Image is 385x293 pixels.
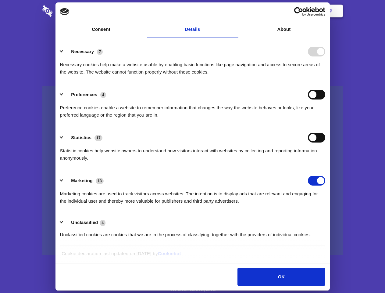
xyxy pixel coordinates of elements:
a: Contact [247,2,275,20]
label: Marketing [71,178,93,183]
div: Unclassified cookies are cookies that we are in the process of classifying, together with the pro... [60,226,325,238]
label: Preferences [71,92,97,97]
button: Preferences (4) [60,90,110,99]
a: Cookiebot [158,251,181,256]
span: 4 [100,92,106,98]
h4: Auto-redaction of sensitive data, encrypted data sharing and self-destructing private chats. Shar... [42,56,343,76]
div: Necessary cookies help make a website usable by enabling basic functions like page navigation and... [60,56,325,76]
a: Usercentrics Cookiebot - opens in a new window [272,7,325,16]
iframe: Drift Widget Chat Controller [355,262,378,286]
button: OK [237,268,325,286]
a: Details [147,21,238,38]
span: 7 [97,49,103,55]
a: Consent [55,21,147,38]
button: Necessary (7) [60,47,107,56]
a: Wistia video thumbnail [42,86,343,255]
div: Statistic cookies help website owners to understand how visitors interact with websites by collec... [60,143,325,162]
div: Marketing cookies are used to track visitors across websites. The intention is to display ads tha... [60,186,325,205]
span: 13 [96,178,104,184]
label: Statistics [71,135,91,140]
div: Cookie declaration last updated on [DATE] by [57,250,328,262]
button: Statistics (17) [60,133,106,143]
div: Preference cookies enable a website to remember information that changes the way the website beha... [60,99,325,119]
img: logo [60,8,69,15]
span: 4 [100,220,106,226]
a: Login [276,2,303,20]
a: Pricing [179,2,205,20]
a: About [238,21,330,38]
img: logo-wordmark-white-trans-d4663122ce5f474addd5e946df7df03e33cb6a1c49d2221995e7729f52c070b2.svg [42,5,94,17]
label: Necessary [71,49,94,54]
button: Marketing (13) [60,176,108,186]
span: 17 [94,135,102,141]
button: Unclassified (4) [60,219,109,226]
h1: Eliminate Slack Data Loss. [42,27,343,49]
